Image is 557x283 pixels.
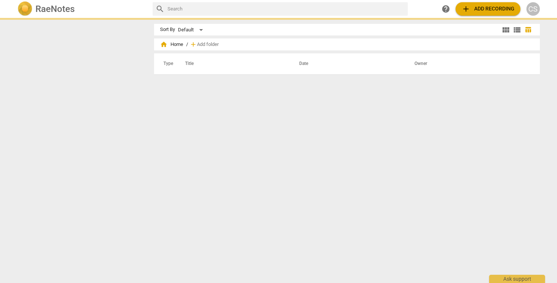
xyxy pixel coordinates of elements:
[500,24,511,35] button: Tile view
[168,3,405,15] input: Search
[511,24,523,35] button: List view
[18,1,147,16] a: LogoRaeNotes
[526,2,540,16] button: CS
[157,53,176,74] th: Type
[160,41,183,48] span: Home
[197,42,219,47] span: Add folder
[35,4,75,14] h2: RaeNotes
[439,2,453,16] a: Help
[176,53,290,74] th: Title
[525,26,532,33] span: table_chart
[160,41,168,48] span: home
[18,1,32,16] img: Logo
[456,2,520,16] button: Upload
[160,27,175,32] div: Sort By
[290,53,406,74] th: Date
[461,4,470,13] span: add
[489,275,545,283] div: Ask support
[406,53,532,74] th: Owner
[156,4,165,13] span: search
[186,42,188,47] span: /
[190,41,197,48] span: add
[441,4,450,13] span: help
[178,24,206,36] div: Default
[523,24,534,35] button: Table view
[461,4,514,13] span: Add recording
[501,25,510,34] span: view_module
[513,25,522,34] span: view_list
